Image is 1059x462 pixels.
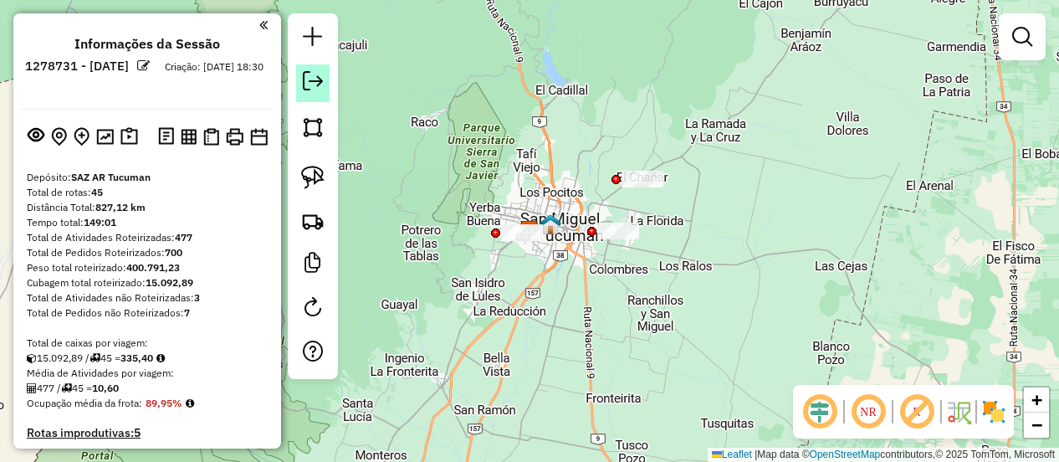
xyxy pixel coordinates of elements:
div: Tempo total: [27,215,268,230]
strong: 0 [121,446,128,461]
div: Total de Atividades não Roteirizadas: [27,290,268,305]
strong: 335,40 [120,352,153,364]
span: Ocultar deslocamento [800,392,840,432]
div: Total de Pedidos não Roteirizados: [27,305,268,321]
div: Criação: [DATE] 18:30 [158,59,270,74]
span: Ocultar NR [848,392,888,432]
span: − [1031,414,1042,435]
i: Cubagem total roteirizado [27,353,37,363]
em: Média calculada utilizando a maior ocupação (%Peso ou %Cubagem) de cada rota da sessão. Rotas cro... [186,398,194,408]
div: 15.092,89 / 45 = [27,351,268,366]
strong: 400.791,23 [126,261,180,274]
a: OpenStreetMap [810,449,881,460]
div: Depósito: [27,170,268,185]
strong: 477 [175,231,192,244]
strong: 149:01 [84,216,116,228]
strong: 700 [165,246,182,259]
i: Total de Atividades [27,383,37,393]
i: Total de rotas [90,353,100,363]
button: Adicionar Atividades [70,124,93,150]
h6: 1278731 - [DATE] [25,59,129,74]
button: Visualizar Romaneio [200,125,223,149]
a: Exibir filtros [1005,20,1039,54]
img: Exibir/Ocultar setores [980,398,1007,425]
span: + [1031,389,1042,410]
button: Centralizar mapa no depósito ou ponto de apoio [48,124,70,150]
img: Selecionar atividades - polígono [301,116,325,139]
a: Criar modelo [296,246,330,284]
button: Disponibilidade de veículos [247,125,271,149]
strong: 3 [194,291,200,304]
button: Visualizar relatório de Roteirização [177,125,200,147]
button: Exibir sessão original [24,123,48,150]
h4: Rotas improdutivas: [27,426,268,440]
strong: 89,95% [146,397,182,409]
strong: SAZ AR Tucuman [71,171,151,183]
div: Distância Total: [27,200,268,215]
h4: Informações da Sessão [74,36,220,52]
strong: 5 [134,425,141,440]
button: Otimizar todas as rotas [93,125,117,147]
div: Atividade não roteirizada - ALVAREZ GUILLER [622,171,663,187]
i: Total de rotas [61,383,72,393]
a: Nova sessão e pesquisa [296,20,330,58]
a: Reroteirizar Sessão [296,290,330,328]
div: Atividade não roteirizada - SUP. MAYORISTA MAKRO S.A. [501,224,543,241]
a: Leaflet [712,449,752,460]
div: Atividade não roteirizada - rasgido [597,223,639,239]
a: Exportar sessão [296,64,330,102]
button: Logs desbloquear sessão [155,124,177,150]
div: Média de Atividades por viagem: [27,366,268,381]
strong: 827,12 km [95,201,146,213]
span: | [755,449,757,460]
img: Selecionar atividades - laço [301,166,325,189]
div: Total de caixas por viagem: [27,336,268,351]
img: Criar rota [301,209,325,233]
button: Painel de Sugestão [117,124,141,150]
div: Cubagem total roteirizado: [27,275,268,290]
a: Criar rota [294,203,331,239]
a: Zoom in [1024,388,1049,413]
a: Clique aqui para minimizar o painel [259,15,268,34]
div: Total de rotas: [27,185,268,200]
h4: Rotas vários dias: [27,447,268,461]
div: Total de Pedidos Roteirizados: [27,245,268,260]
strong: 7 [184,306,190,319]
img: UDC - Tucuman [540,213,561,235]
span: Exibir rótulo [897,392,937,432]
div: Total de Atividades Roteirizadas: [27,230,268,245]
span: Ocupação média da frota: [27,397,142,409]
div: Map data © contributors,© 2025 TomTom, Microsoft [708,448,1059,462]
a: Zoom out [1024,413,1049,438]
strong: 15.092,89 [146,276,193,289]
em: Alterar nome da sessão [137,59,150,72]
img: Fluxo de ruas [945,398,972,425]
strong: 10,60 [92,382,119,394]
strong: 45 [91,186,103,198]
img: SAZ AR Tucuman [519,220,540,242]
i: Meta Caixas/viagem: 251,72 Diferença: 83,68 [156,353,165,363]
div: 477 / 45 = [27,381,268,396]
div: Peso total roteirizado: [27,260,268,275]
button: Imprimir Rotas [223,125,247,149]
